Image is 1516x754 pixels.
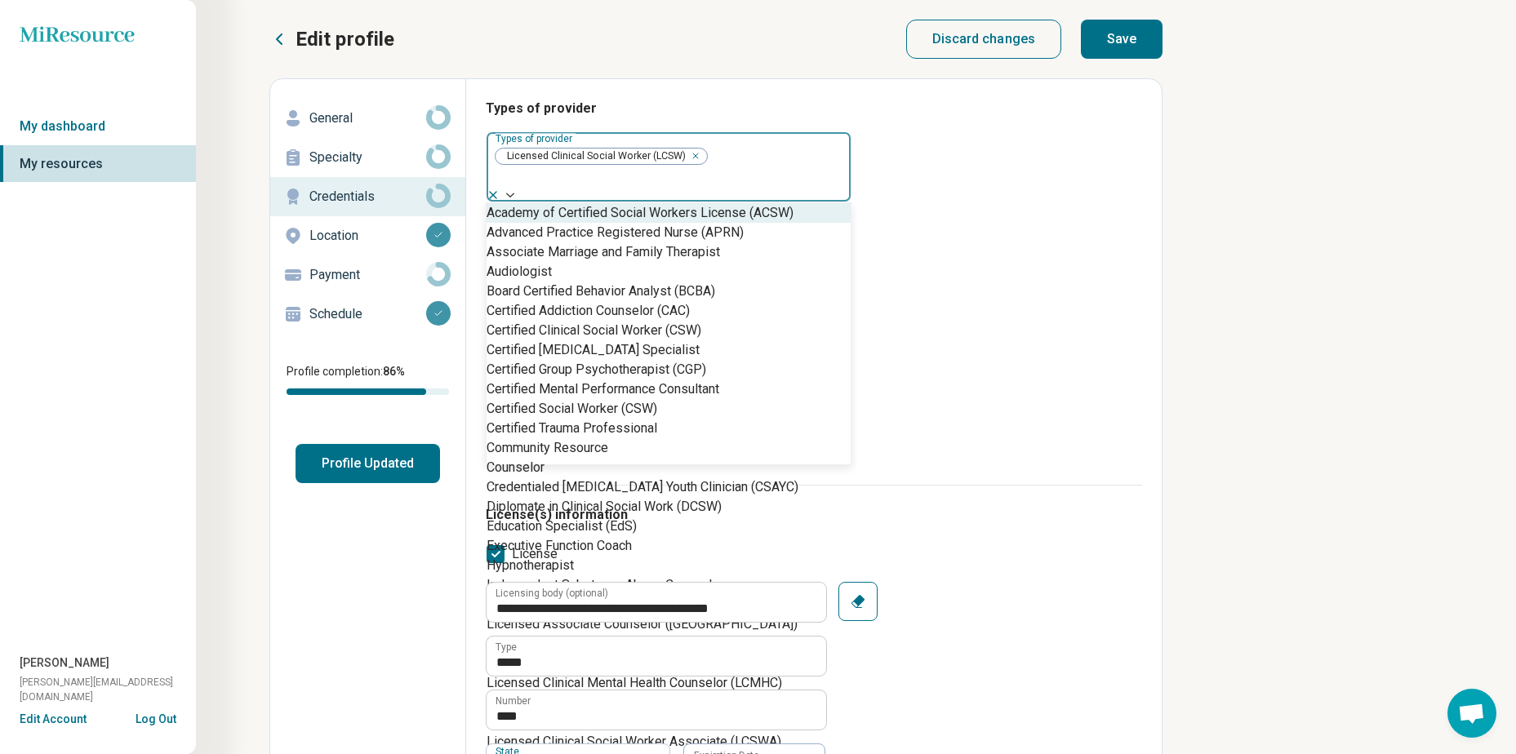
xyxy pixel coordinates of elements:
[487,203,794,223] div: Academy of Certified Social Workers License (ACSW)
[487,321,701,340] div: Certified Clinical Social Worker (CSW)
[20,675,196,704] span: [PERSON_NAME][EMAIL_ADDRESS][DOMAIN_NAME]
[486,99,1142,118] h3: Types of provider
[487,399,657,419] div: Certified Social Worker (CSW)
[296,444,440,483] button: Profile Updated
[487,477,798,497] div: Credentialed [MEDICAL_DATA] Youth Clinician (CSAYC)
[487,340,700,360] div: Certified [MEDICAL_DATA] Specialist
[487,282,715,301] div: Board Certified Behavior Analyst (BCBA)
[270,295,465,334] a: Schedule
[270,99,465,138] a: General
[270,138,465,177] a: Specialty
[20,711,87,728] button: Edit Account
[487,301,690,321] div: Certified Addiction Counselor (CAC)
[270,177,465,216] a: Credentials
[270,216,465,255] a: Location
[486,505,1142,525] h3: License(s) information
[487,458,545,477] div: Counselor
[487,497,722,517] div: Diplomate in Clinical Social Work (DCSW)
[487,673,782,693] div: Licensed Clinical Mental Health Counselor (LCMHC)
[270,353,465,405] div: Profile completion:
[309,109,426,128] p: General
[269,26,394,52] button: Edit profile
[487,379,719,399] div: Certified Mental Performance Consultant
[383,365,405,378] span: 86 %
[487,575,723,595] div: Independent Substance Abuse Counselor
[487,438,608,458] div: Community Resource
[487,419,657,438] div: Certified Trauma Professional
[487,517,637,536] div: Education Specialist (EdS)
[309,187,426,206] p: Credentials
[487,360,706,379] div: Certified Group Psychotherapist (CGP)
[496,642,517,652] label: Type
[496,588,608,598] label: Licensing body (optional)
[1081,20,1163,59] button: Save
[309,304,426,324] p: Schedule
[487,262,552,282] div: Audiologist
[136,711,176,724] button: Log Out
[309,265,426,285] p: Payment
[296,26,394,52] p: Edit profile
[496,149,691,164] span: Licensed Clinical Social Worker (LCSW)
[906,20,1062,59] button: Discard changes
[309,226,426,246] p: Location
[1447,689,1496,738] div: Open chat
[496,133,576,144] label: Types of provider
[496,696,531,706] label: Number
[287,388,449,395] div: Profile completion
[487,636,826,676] input: credential.licenses.0.name
[487,242,720,262] div: Associate Marriage and Family Therapist
[487,556,574,575] div: Hypnotherapist
[487,223,744,242] div: Advanced Practice Registered Nurse (APRN)
[487,732,781,752] div: Licensed Clinical Social Worker Associate (LCSWA)
[487,634,752,654] div: Licensed Clinical Addictions Counselor (LCAC)
[487,614,798,634] div: Licensed Associate Counselor ([GEOGRAPHIC_DATA])
[20,654,109,672] span: [PERSON_NAME]
[270,255,465,295] a: Payment
[309,148,426,167] p: Specialty
[487,536,632,556] div: Executive Function Coach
